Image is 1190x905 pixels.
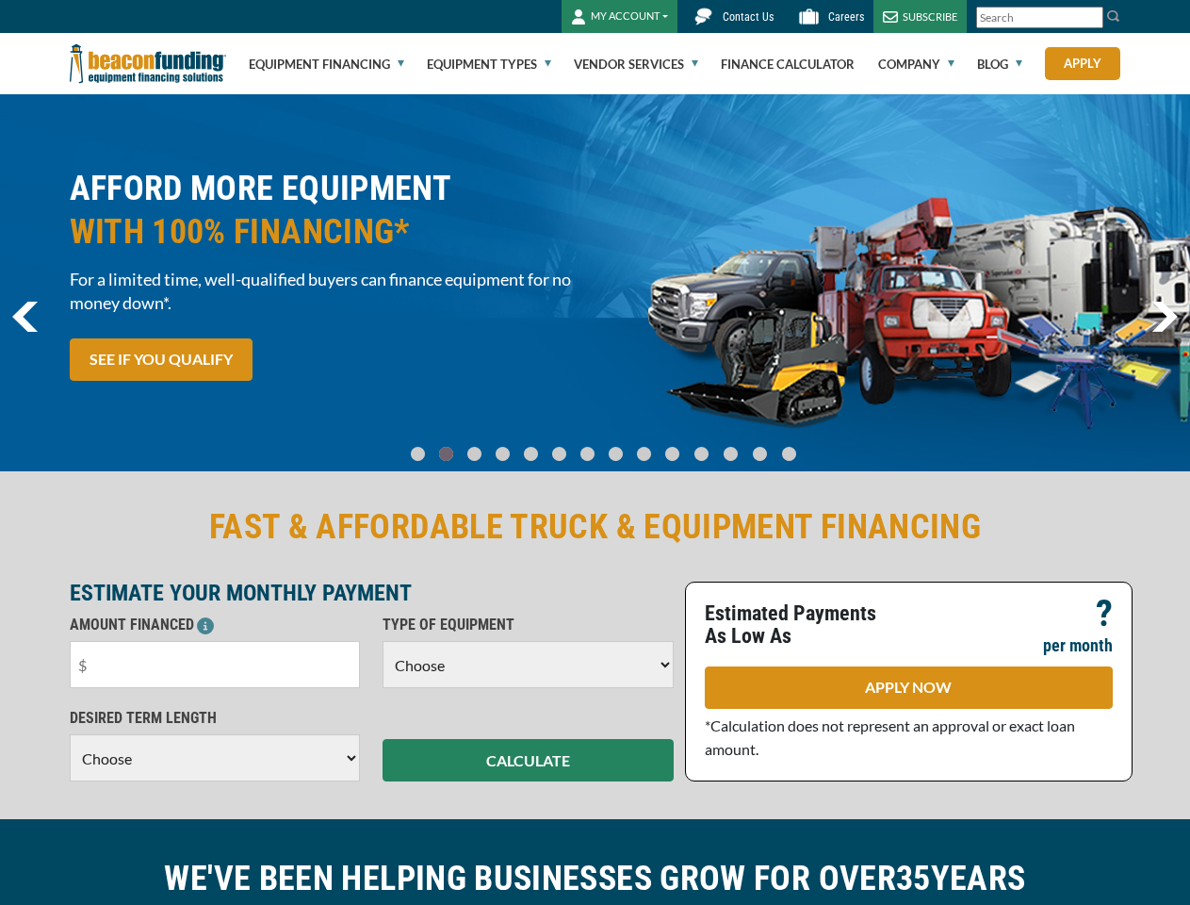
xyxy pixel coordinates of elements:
a: Company [878,34,954,94]
a: Go To Slide 8 [633,446,656,462]
a: Go To Slide 4 [520,446,543,462]
a: Go To Slide 1 [435,446,458,462]
span: *Calculation does not represent an approval or exact loan amount. [705,716,1075,758]
a: Go To Slide 9 [661,446,684,462]
a: Equipment Financing [249,34,404,94]
span: Careers [828,10,864,24]
a: Equipment Types [427,34,551,94]
img: Left Navigator [12,302,38,332]
a: next [1151,302,1178,332]
p: AMOUNT FINANCED [70,614,361,636]
input: Search [976,7,1103,28]
button: CALCULATE [383,739,674,782]
a: Finance Calculator [721,34,855,94]
a: Go To Slide 2 [464,446,486,462]
img: Search [1106,8,1121,24]
span: WITH 100% FINANCING* [70,210,584,254]
a: Go To Slide 6 [577,446,599,462]
a: previous [12,302,38,332]
span: For a limited time, well-qualified buyers can finance equipment for no money down*. [70,268,584,315]
a: Go To Slide 10 [690,446,713,462]
p: ESTIMATE YOUR MONTHLY PAYMENT [70,582,674,604]
a: Go To Slide 12 [748,446,772,462]
a: Go To Slide 13 [777,446,801,462]
p: TYPE OF EQUIPMENT [383,614,674,636]
h2: WE'VE BEEN HELPING BUSINESSES GROW FOR OVER YEARS [70,857,1121,900]
p: DESIRED TERM LENGTH [70,707,361,730]
input: $ [70,641,361,688]
a: Go To Slide 5 [548,446,571,462]
h2: FAST & AFFORDABLE TRUCK & EQUIPMENT FINANCING [70,505,1121,549]
a: Blog [977,34,1022,94]
p: Estimated Payments As Low As [705,602,898,648]
a: Apply [1045,47,1120,80]
img: Right Navigator [1151,302,1178,332]
h2: AFFORD MORE EQUIPMENT [70,167,584,254]
a: Vendor Services [574,34,698,94]
img: Beacon Funding Corporation logo [70,33,226,94]
p: per month [1043,634,1113,657]
a: Go To Slide 7 [605,446,628,462]
a: SEE IF YOU QUALIFY [70,338,253,381]
span: 35 [896,859,931,898]
a: Go To Slide 3 [492,446,514,462]
p: ? [1096,602,1113,625]
a: Go To Slide 11 [719,446,742,462]
span: Contact Us [723,10,774,24]
a: Go To Slide 0 [407,446,430,462]
a: APPLY NOW [705,666,1113,709]
a: Clear search text [1084,10,1099,25]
